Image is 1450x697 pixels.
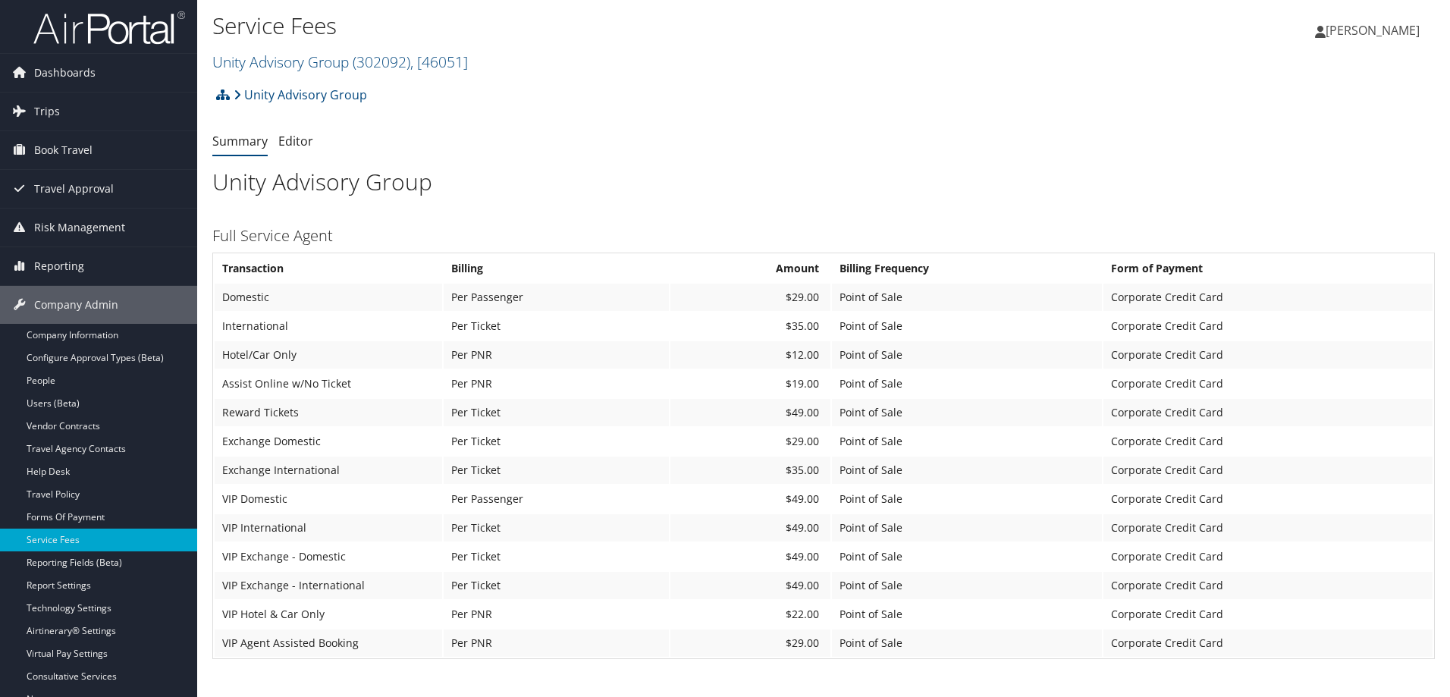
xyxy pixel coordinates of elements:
[215,399,442,426] td: Reward Tickets
[215,514,442,542] td: VIP International
[444,370,669,397] td: Per PNR
[353,52,410,72] span: ( 302092 )
[234,80,367,110] a: Unity Advisory Group
[444,601,669,628] td: Per PNR
[670,255,831,282] th: Amount
[670,485,831,513] td: $49.00
[670,341,831,369] td: $12.00
[215,572,442,599] td: VIP Exchange - International
[832,485,1102,513] td: Point of Sale
[670,370,831,397] td: $19.00
[832,399,1102,426] td: Point of Sale
[444,341,669,369] td: Per PNR
[212,166,1435,198] h1: Unity Advisory Group
[832,284,1102,311] td: Point of Sale
[215,341,442,369] td: Hotel/Car Only
[215,428,442,455] td: Exchange Domestic
[832,457,1102,484] td: Point of Sale
[1103,457,1433,484] td: Corporate Credit Card
[1103,543,1433,570] td: Corporate Credit Card
[1103,312,1433,340] td: Corporate Credit Card
[33,10,185,46] img: airportal-logo.png
[34,131,93,169] span: Book Travel
[1103,428,1433,455] td: Corporate Credit Card
[670,428,831,455] td: $29.00
[444,485,669,513] td: Per Passenger
[1315,8,1435,53] a: [PERSON_NAME]
[832,572,1102,599] td: Point of Sale
[670,399,831,426] td: $49.00
[1103,255,1433,282] th: Form of Payment
[1103,485,1433,513] td: Corporate Credit Card
[1103,601,1433,628] td: Corporate Credit Card
[444,543,669,570] td: Per Ticket
[444,572,669,599] td: Per Ticket
[832,543,1102,570] td: Point of Sale
[670,312,831,340] td: $35.00
[670,457,831,484] td: $35.00
[215,255,442,282] th: Transaction
[832,601,1102,628] td: Point of Sale
[1103,341,1433,369] td: Corporate Credit Card
[670,572,831,599] td: $49.00
[215,485,442,513] td: VIP Domestic
[1103,572,1433,599] td: Corporate Credit Card
[670,543,831,570] td: $49.00
[1103,629,1433,657] td: Corporate Credit Card
[1103,284,1433,311] td: Corporate Credit Card
[410,52,468,72] span: , [ 46051 ]
[215,312,442,340] td: International
[212,133,268,149] a: Summary
[444,312,669,340] td: Per Ticket
[670,601,831,628] td: $22.00
[832,514,1102,542] td: Point of Sale
[444,514,669,542] td: Per Ticket
[34,170,114,208] span: Travel Approval
[1103,370,1433,397] td: Corporate Credit Card
[1103,514,1433,542] td: Corporate Credit Card
[832,312,1102,340] td: Point of Sale
[215,284,442,311] td: Domestic
[34,247,84,285] span: Reporting
[34,93,60,130] span: Trips
[670,284,831,311] td: $29.00
[212,52,468,72] a: Unity Advisory Group
[215,370,442,397] td: Assist Online w/No Ticket
[444,255,669,282] th: Billing
[444,399,669,426] td: Per Ticket
[670,629,831,657] td: $29.00
[1103,399,1433,426] td: Corporate Credit Card
[832,629,1102,657] td: Point of Sale
[34,286,118,324] span: Company Admin
[832,428,1102,455] td: Point of Sale
[215,601,442,628] td: VIP Hotel & Car Only
[444,457,669,484] td: Per Ticket
[34,54,96,92] span: Dashboards
[215,457,442,484] td: Exchange International
[444,629,669,657] td: Per PNR
[832,255,1102,282] th: Billing Frequency
[832,341,1102,369] td: Point of Sale
[1326,22,1420,39] span: [PERSON_NAME]
[670,514,831,542] td: $49.00
[444,428,669,455] td: Per Ticket
[34,209,125,246] span: Risk Management
[212,10,1028,42] h1: Service Fees
[212,225,1435,246] h3: Full Service Agent
[444,284,669,311] td: Per Passenger
[215,543,442,570] td: VIP Exchange - Domestic
[832,370,1102,397] td: Point of Sale
[215,629,442,657] td: VIP Agent Assisted Booking
[278,133,313,149] a: Editor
